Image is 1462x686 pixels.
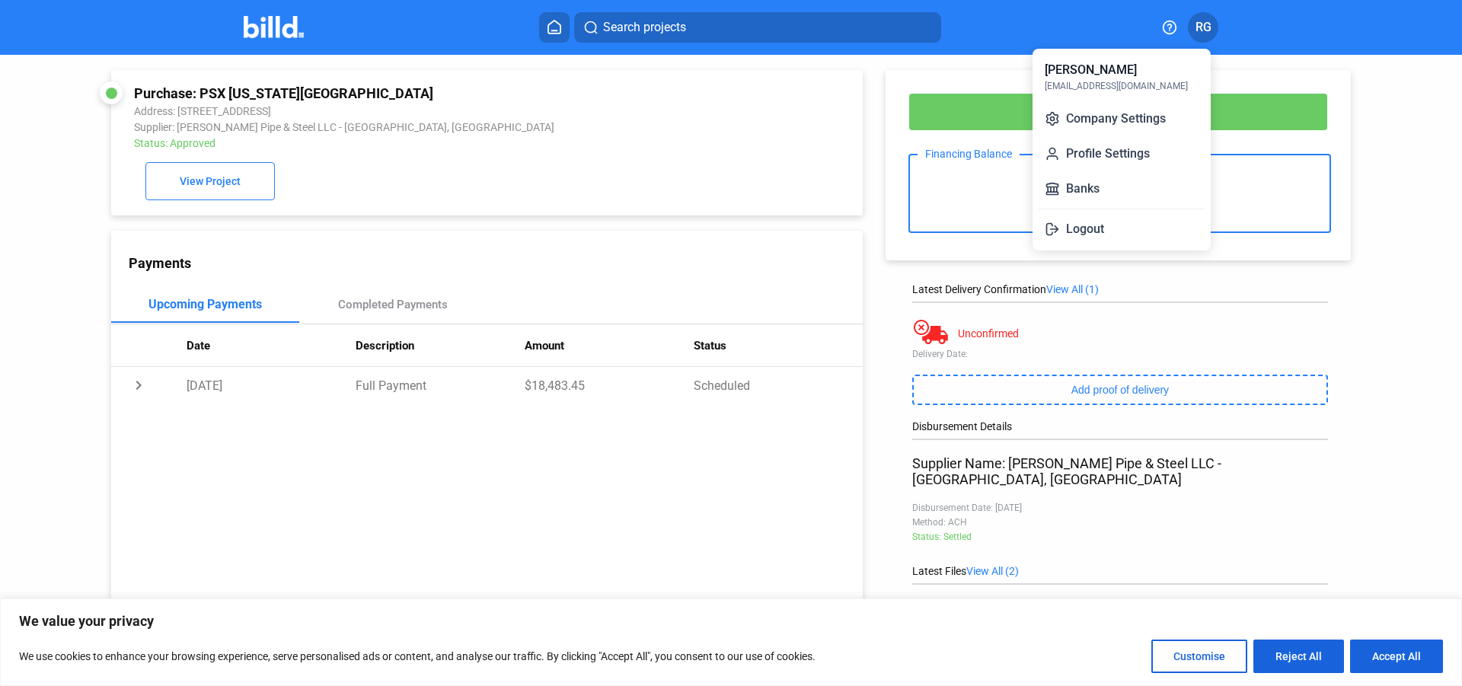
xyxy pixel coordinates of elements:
div: [EMAIL_ADDRESS][DOMAIN_NAME] [1045,79,1188,93]
button: Logout [1039,214,1205,244]
button: Banks [1039,174,1205,204]
button: Company Settings [1039,104,1205,134]
button: Profile Settings [1039,139,1205,169]
button: Reject All [1253,640,1344,673]
button: Accept All [1350,640,1443,673]
p: We value your privacy [19,612,1443,630]
p: We use cookies to enhance your browsing experience, serve personalised ads or content, and analys... [19,647,816,665]
div: [PERSON_NAME] [1045,61,1137,79]
button: Customise [1151,640,1247,673]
